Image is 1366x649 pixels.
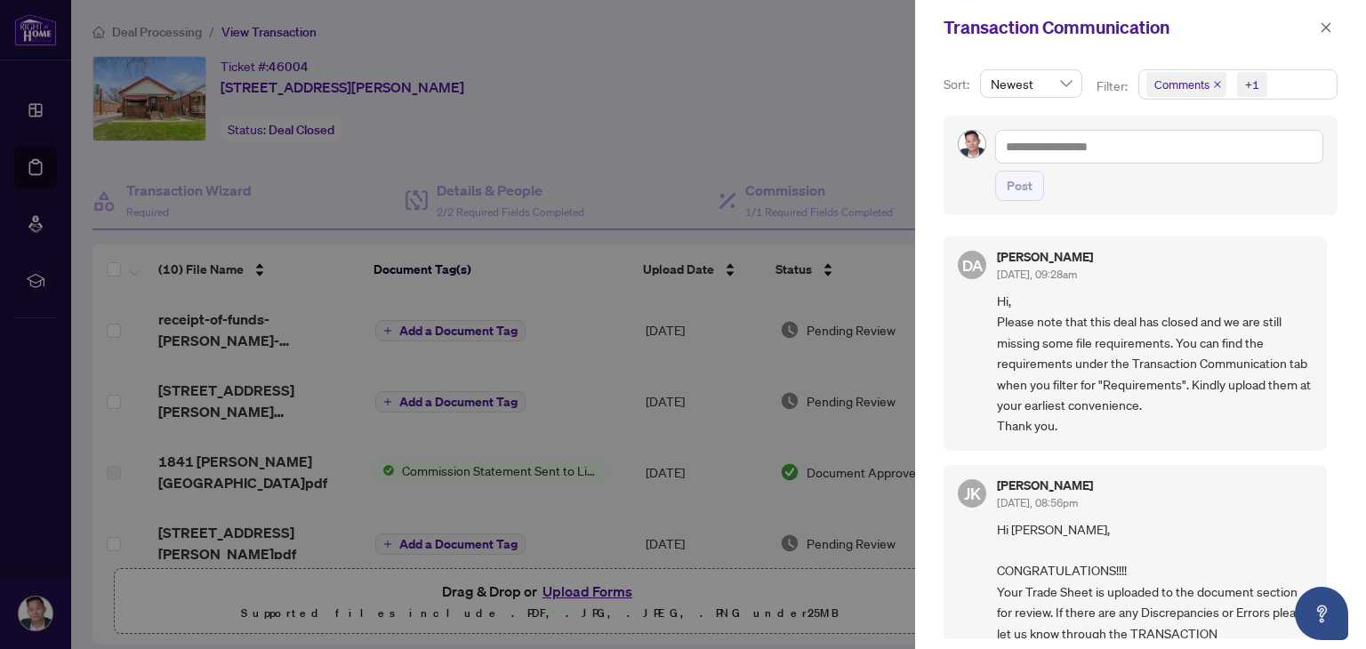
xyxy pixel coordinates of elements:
button: Open asap [1295,587,1348,640]
span: Hi, Please note that this deal has closed and we are still missing some file requirements. You ca... [997,291,1313,437]
span: [DATE], 09:28am [997,268,1077,281]
h5: [PERSON_NAME] [997,251,1093,263]
img: Profile Icon [959,131,985,157]
span: JK [964,481,981,506]
span: close [1320,21,1332,34]
button: Post [995,171,1044,201]
span: DA [961,252,983,276]
div: Transaction Communication [944,14,1314,41]
span: Newest [991,70,1072,97]
span: [DATE], 08:56pm [997,496,1078,509]
p: Filter: [1097,76,1130,96]
p: Sort: [944,75,973,94]
h5: [PERSON_NAME] [997,479,1093,492]
div: +1 [1245,76,1259,93]
span: close [1213,80,1222,89]
span: Comments [1154,76,1209,93]
span: Comments [1146,72,1226,97]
